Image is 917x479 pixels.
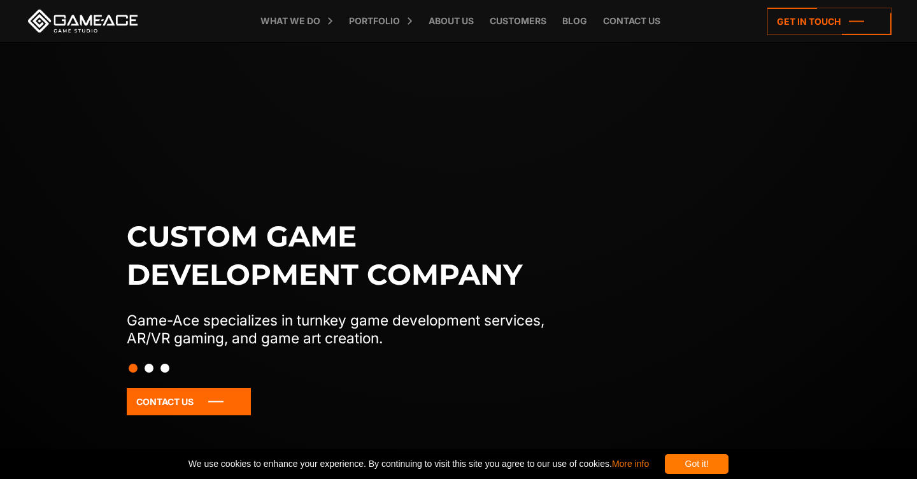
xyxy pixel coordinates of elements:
[767,8,892,35] a: Get in touch
[127,311,571,347] p: Game-Ace specializes in turnkey game development services, AR/VR gaming, and game art creation.
[129,357,138,379] button: Slide 1
[188,454,649,474] span: We use cookies to enhance your experience. By continuing to visit this site you agree to our use ...
[665,454,729,474] div: Got it!
[127,388,251,415] a: Contact Us
[145,357,153,379] button: Slide 2
[160,357,169,379] button: Slide 3
[127,217,571,294] h1: Custom game development company
[612,459,649,469] a: More info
